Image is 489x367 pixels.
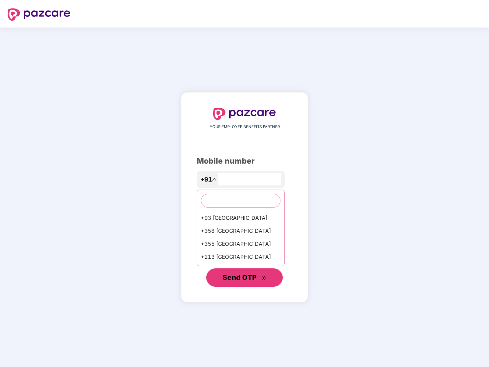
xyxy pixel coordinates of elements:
img: logo [213,108,276,120]
button: Send OTPdouble-right [206,268,283,287]
span: +91 [200,175,212,184]
div: +1684 AmericanSamoa [197,263,284,276]
img: logo [8,8,70,21]
div: +93 [GEOGRAPHIC_DATA] [197,211,284,224]
div: +358 [GEOGRAPHIC_DATA] [197,224,284,237]
div: +355 [GEOGRAPHIC_DATA] [197,237,284,250]
div: +213 [GEOGRAPHIC_DATA] [197,250,284,263]
div: Mobile number [197,155,292,167]
span: Send OTP [223,273,257,281]
span: up [212,177,217,182]
span: double-right [262,276,267,281]
span: YOUR EMPLOYEE BENEFITS PARTNER [210,124,280,130]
